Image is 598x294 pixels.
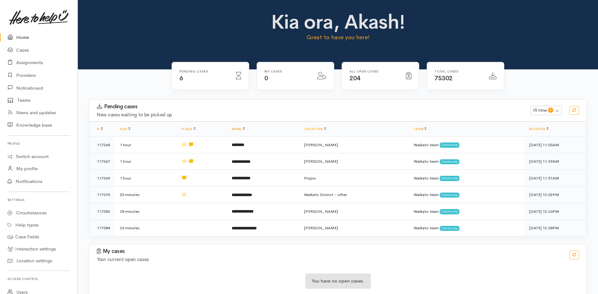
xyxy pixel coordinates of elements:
span: Piopio [304,175,316,181]
td: 117369 [89,170,115,187]
span: [PERSON_NAME] [304,159,338,164]
td: 26 minutes [115,220,176,236]
a: Age [120,127,130,131]
td: 1 hour [115,153,176,170]
td: Waikato team [409,203,524,220]
span: 0 [548,108,553,113]
h3: Pending cases [97,104,523,110]
a: # [97,127,103,131]
a: Name [232,127,245,131]
td: Waikato team [409,186,524,203]
h1: Kia ora, Akash! [216,11,461,33]
h6: All Open cases [349,70,398,73]
h6: Profile [7,139,70,148]
p: Great to have you here! [216,33,461,42]
span: 75302 [434,74,453,82]
td: Waikato team [409,170,524,187]
td: Waikato team [409,137,524,153]
span: Community [440,142,459,147]
span: Community [440,226,459,231]
span: [PERSON_NAME] [304,209,338,214]
h6: Access control [7,275,70,283]
span: 204 [349,74,360,82]
td: 1 hour [115,170,176,187]
span: 0 [264,74,268,82]
div: You have no open cases. [305,273,371,289]
span: [PERSON_NAME] [304,142,338,147]
span: Community [440,159,459,164]
td: 117367 [89,153,115,170]
td: [DATE] 12:26PM [524,203,586,220]
span: Community [440,193,459,198]
td: Waikato team [409,153,524,170]
a: Location [304,127,326,131]
span: Community [440,176,459,181]
span: Community [440,209,459,214]
span: Waikato District - other [304,192,347,197]
td: 53 minutes [115,186,176,203]
td: 117384 [89,220,115,236]
td: [DATE] 12:02PM [524,186,586,203]
h6: My cases [264,70,310,73]
h6: Pending cases [179,70,228,73]
td: Waikato team [409,220,524,236]
td: 117364 [89,137,115,153]
td: 117383 [89,203,115,220]
td: 28 minutes [115,203,176,220]
h6: Total cases [434,70,482,73]
td: [DATE] 12:28PM [524,220,586,236]
a: Team [414,127,426,131]
a: Received [529,127,548,131]
td: 1 hour [115,137,176,153]
td: 117370 [89,186,115,203]
h4: New cases waiting to be picked up [97,112,523,118]
td: [DATE] 11:03AM [524,137,586,153]
span: [PERSON_NAME] [304,225,338,231]
h3: My cases [97,248,562,254]
td: [DATE] 11:29AM [524,153,586,170]
h4: Your current open cases [97,257,562,262]
a: Flags [181,127,196,131]
h6: Settings [7,196,70,204]
button: Filter0 [530,106,562,115]
td: [DATE] 11:51AM [524,170,586,187]
span: 6 [179,74,183,82]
